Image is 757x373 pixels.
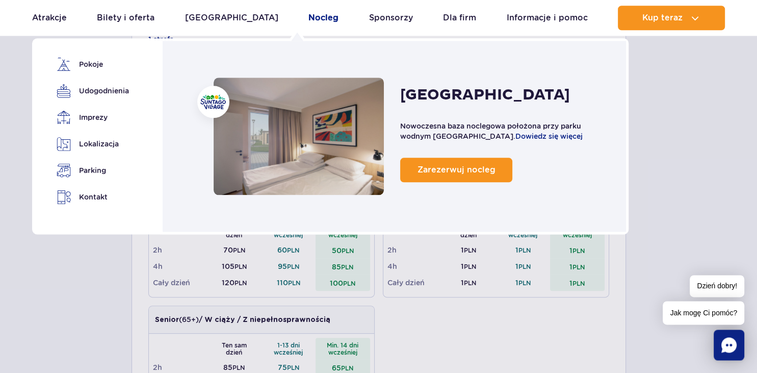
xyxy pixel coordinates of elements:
a: Nocleg [308,6,338,30]
a: Lokalizacja [57,137,125,151]
a: Imprezy [57,110,125,125]
a: Zarezerwuj nocleg [400,158,512,182]
a: Nocleg [214,78,384,195]
a: Parking [57,163,125,178]
a: Udogodnienia [57,84,125,98]
img: Suntago [200,94,226,109]
a: Dowiedz się więcej [515,132,583,140]
a: Informacje i pomoc [507,6,588,30]
a: [GEOGRAPHIC_DATA] [185,6,278,30]
span: Dzień dobry! [690,275,744,297]
a: Sponsorzy [369,6,413,30]
a: Kontakt [57,190,125,205]
span: Kup teraz [642,13,683,22]
a: Atrakcje [32,6,67,30]
a: Dla firm [443,6,476,30]
div: Chat [714,330,744,360]
a: Pokoje [57,57,125,71]
span: Zarezerwuj nocleg [417,165,495,175]
h2: [GEOGRAPHIC_DATA] [400,85,570,105]
a: Bilety i oferta [97,6,154,30]
button: Kup teraz [618,6,725,30]
span: Jak mogę Ci pomóc? [663,301,744,325]
p: Nowoczesna baza noclegowa położona przy parku wodnym [GEOGRAPHIC_DATA]. [400,121,605,141]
